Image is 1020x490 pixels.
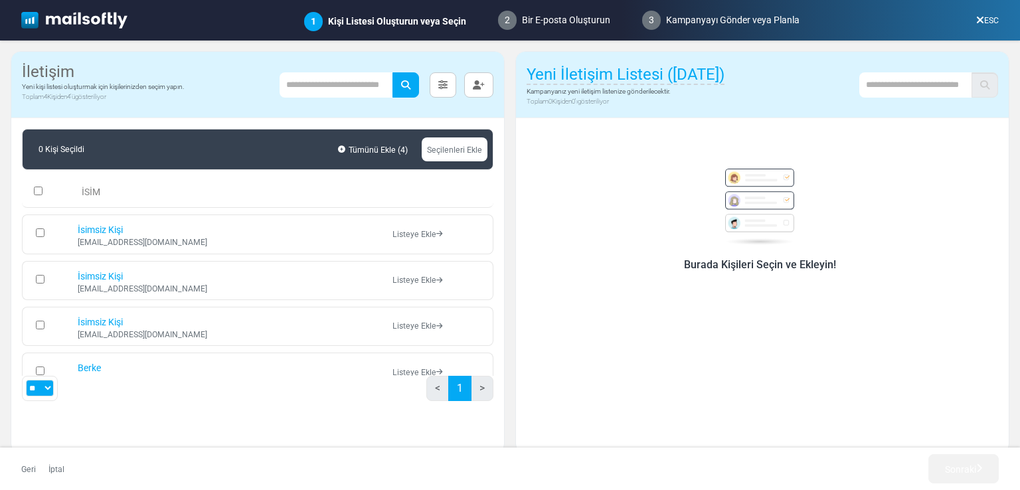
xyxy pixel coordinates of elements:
[22,62,74,81] font: İletişim
[649,15,654,25] font: 3
[400,145,405,155] font: 4
[78,317,123,327] a: İsimsiz Kişi
[392,230,442,239] a: Listeye Ekle
[527,98,549,105] font: Toplam
[21,12,127,29] img: mailsoftly_white_logo.svg
[505,15,510,25] font: 2
[39,145,84,154] font: 0 Kişi Seçildi
[392,230,436,239] font: Listeye Ekle
[328,16,466,27] font: Kişi Listesi Oluşturun veya Seçin
[448,376,471,401] a: 1
[549,98,552,105] font: 0
[527,88,670,95] font: Kampanyanız yeni iletişim listenize gönderilecektir.
[392,368,436,377] font: Listeye Ekle
[78,271,123,282] a: İsimsiz Kişi
[349,145,400,155] font: Tümünü Ekle (
[457,382,463,394] font: 1
[976,16,999,25] a: ESC
[684,258,836,271] font: Burada Kişileri Seçin ve Ekleyin!
[426,376,493,412] nav: Sayfa
[78,363,101,373] a: Berke
[44,93,47,100] font: 4
[392,276,442,285] a: Listeye Ekle
[552,98,572,105] font: Kişiden
[666,15,800,25] font: Kampanyayı Gönder veya Planla
[572,98,578,105] font: 0'ı
[78,224,123,235] a: İsimsiz Kişi
[578,98,609,105] font: gösteriliyor
[75,93,106,100] font: gösteriliyor
[21,465,36,474] a: Geri
[78,330,207,339] font: [EMAIL_ADDRESS][DOMAIN_NAME]
[928,454,999,483] a: Sonraki
[47,93,67,100] font: Kişiden
[945,464,976,475] font: Sonraki
[67,93,75,100] font: 4'ü
[527,65,724,84] font: Yeni İletişim Listesi ([DATE])
[522,15,610,25] font: Bir E-posta Oluşturun
[427,145,482,155] font: Seçilenleri Ekle
[405,145,408,155] font: )
[78,284,207,293] font: [EMAIL_ADDRESS][DOMAIN_NAME]
[48,465,64,474] a: İptal
[392,321,436,331] font: Listeye Ekle
[82,187,100,197] font: İSİM
[392,276,436,285] font: Listeye Ekle
[22,83,184,90] font: Yeni kişi listesi oluşturmak için kişilerinizden seçim yapın.
[78,238,207,247] font: [EMAIL_ADDRESS][DOMAIN_NAME]
[984,16,999,25] font: ESC
[392,368,442,377] a: Listeye Ekle
[311,16,316,27] font: 1
[22,93,44,100] font: Toplam
[392,321,442,331] a: Listeye Ekle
